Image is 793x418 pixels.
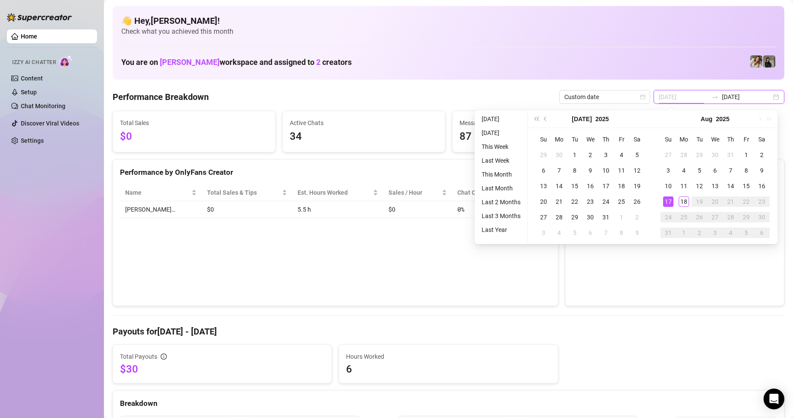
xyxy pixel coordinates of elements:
[554,165,564,176] div: 7
[660,225,676,241] td: 2025-08-31
[725,165,736,176] div: 7
[725,228,736,238] div: 4
[583,194,598,209] td: 2025-07-23
[125,188,190,197] span: Name
[679,150,689,160] div: 28
[21,89,37,96] a: Setup
[551,132,567,147] th: Mo
[120,129,268,145] span: $0
[632,165,642,176] div: 12
[663,165,673,176] div: 3
[754,209,770,225] td: 2025-08-30
[754,194,770,209] td: 2025-08-23
[676,132,692,147] th: Mo
[741,228,751,238] div: 5
[531,110,541,128] button: Last year (Control + left)
[659,92,708,102] input: Start date
[536,132,551,147] th: Su
[616,196,627,207] div: 25
[536,163,551,178] td: 2025-07-06
[750,55,762,68] img: Paige
[676,225,692,241] td: 2025-09-01
[692,209,707,225] td: 2025-08-26
[551,209,567,225] td: 2025-07-28
[679,196,689,207] div: 18
[723,163,738,178] td: 2025-08-07
[570,165,580,176] div: 8
[679,228,689,238] div: 1
[676,194,692,209] td: 2025-08-18
[692,147,707,163] td: 2025-07-29
[570,228,580,238] div: 5
[551,225,567,241] td: 2025-08-04
[572,110,592,128] button: Choose a month
[59,55,73,68] img: AI Chatter
[757,150,767,160] div: 2
[121,58,352,67] h1: You are on workspace and assigned to creators
[738,225,754,241] td: 2025-09-05
[478,197,524,207] li: Last 2 Months
[663,150,673,160] div: 27
[538,212,549,222] div: 27
[121,27,776,36] span: Check what you achieved this month
[538,181,549,191] div: 13
[478,128,524,138] li: [DATE]
[570,150,580,160] div: 1
[741,181,751,191] div: 15
[536,209,551,225] td: 2025-07-27
[738,178,754,194] td: 2025-08-15
[676,163,692,178] td: 2025-08-04
[632,228,642,238] div: 9
[583,225,598,241] td: 2025-08-06
[640,94,645,100] span: calendar
[707,132,723,147] th: We
[538,165,549,176] div: 6
[616,228,627,238] div: 8
[457,188,539,197] span: Chat Conversion
[585,165,596,176] div: 9
[757,228,767,238] div: 6
[741,212,751,222] div: 29
[741,196,751,207] div: 22
[478,155,524,166] li: Last Week
[738,132,754,147] th: Fr
[383,201,452,218] td: $0
[763,55,775,68] img: Anna
[707,163,723,178] td: 2025-08-06
[478,225,524,235] li: Last Year
[701,110,712,128] button: Choose a month
[551,178,567,194] td: 2025-07-14
[601,196,611,207] div: 24
[660,132,676,147] th: Su
[764,389,784,409] div: Open Intercom Messenger
[723,194,738,209] td: 2025-08-21
[629,147,645,163] td: 2025-07-05
[316,58,320,67] span: 2
[754,178,770,194] td: 2025-08-16
[598,225,614,241] td: 2025-08-07
[21,33,37,40] a: Home
[710,150,720,160] div: 30
[663,212,673,222] div: 24
[632,196,642,207] div: 26
[632,181,642,191] div: 19
[632,212,642,222] div: 2
[460,118,608,128] span: Messages Sent
[207,188,280,197] span: Total Sales & Tips
[601,212,611,222] div: 31
[570,196,580,207] div: 22
[120,184,202,201] th: Name
[738,147,754,163] td: 2025-08-01
[710,165,720,176] div: 6
[710,212,720,222] div: 27
[113,325,784,338] h4: Payouts for [DATE] - [DATE]
[694,212,705,222] div: 26
[7,13,72,22] img: logo-BBDzfeDw.svg
[583,163,598,178] td: 2025-07-09
[601,181,611,191] div: 17
[21,137,44,144] a: Settings
[21,75,43,82] a: Content
[598,209,614,225] td: 2025-07-31
[676,178,692,194] td: 2025-08-11
[632,150,642,160] div: 5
